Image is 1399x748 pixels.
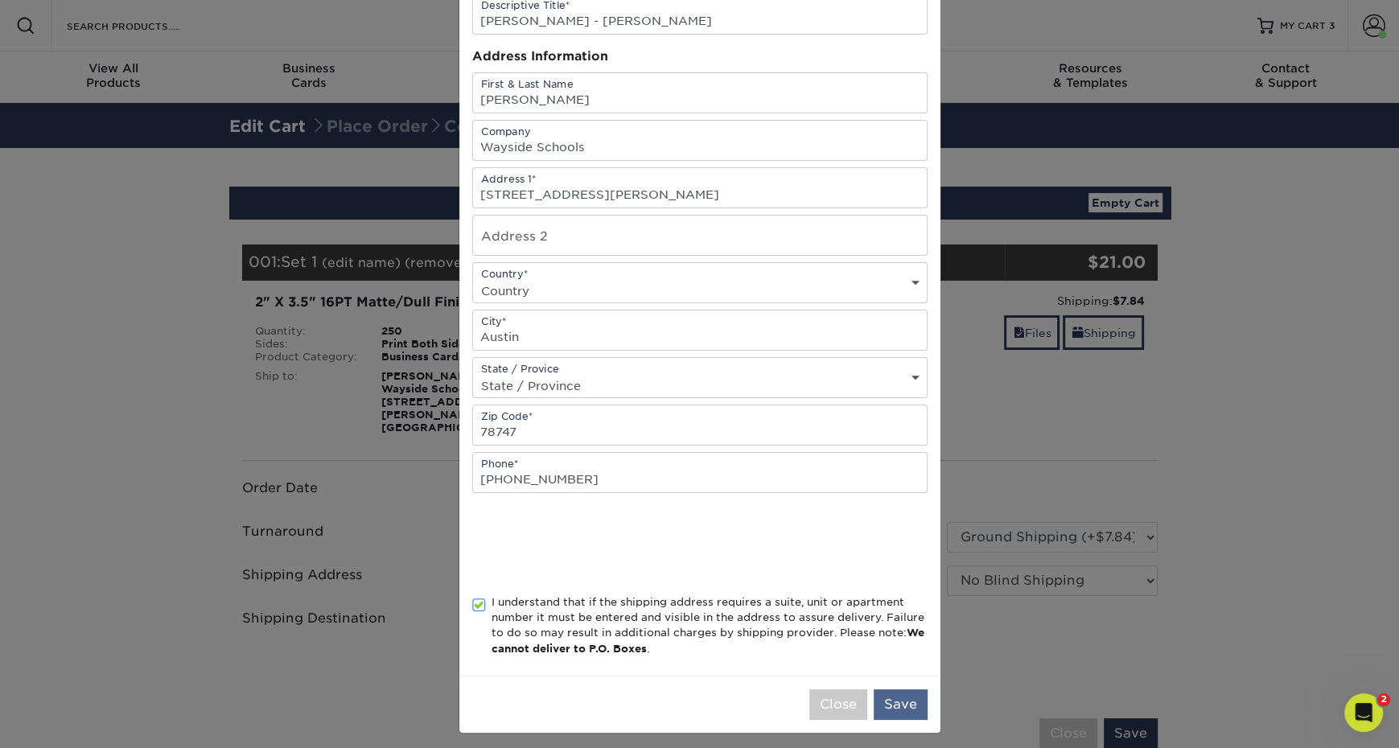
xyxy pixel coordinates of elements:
[472,47,928,66] div: Address Information
[1344,693,1383,732] iframe: Intercom live chat
[492,594,928,657] div: I understand that if the shipping address requires a suite, unit or apartment number it must be e...
[874,689,928,720] button: Save
[492,627,924,654] b: We cannot deliver to P.O. Boxes
[1377,693,1390,706] span: 2
[809,689,867,720] button: Close
[472,512,717,575] iframe: reCAPTCHA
